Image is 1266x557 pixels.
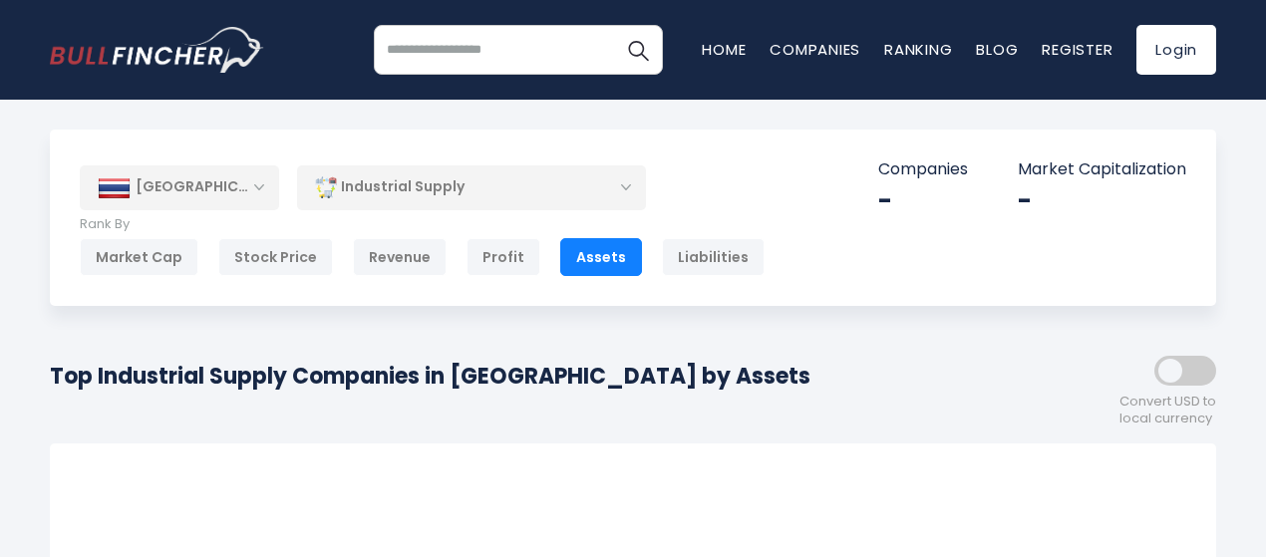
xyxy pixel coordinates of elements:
[467,238,540,276] div: Profit
[1018,185,1186,216] div: -
[80,238,198,276] div: Market Cap
[1042,39,1112,60] a: Register
[613,25,663,75] button: Search
[878,159,968,180] p: Companies
[1018,159,1186,180] p: Market Capitalization
[560,238,642,276] div: Assets
[353,238,447,276] div: Revenue
[50,360,810,393] h1: Top Industrial Supply Companies in [GEOGRAPHIC_DATA] by Assets
[297,164,646,210] div: Industrial Supply
[80,165,279,209] div: [GEOGRAPHIC_DATA]
[218,238,333,276] div: Stock Price
[662,238,765,276] div: Liabilities
[878,185,968,216] div: -
[50,27,264,73] a: Go to homepage
[1119,394,1216,427] span: Convert USD to local currency
[1136,25,1216,75] a: Login
[702,39,746,60] a: Home
[976,39,1018,60] a: Blog
[80,216,765,233] p: Rank By
[884,39,952,60] a: Ranking
[770,39,860,60] a: Companies
[50,27,264,73] img: bullfincher logo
